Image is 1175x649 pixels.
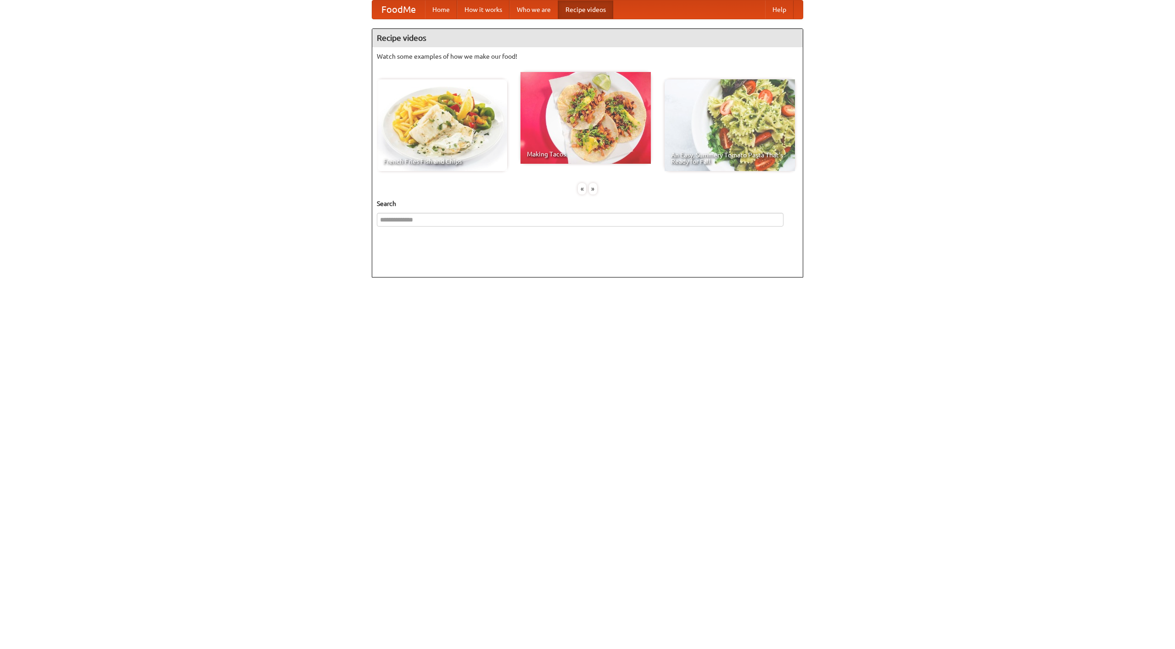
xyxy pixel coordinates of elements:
[589,183,597,194] div: »
[527,151,644,157] span: Making Tacos
[558,0,613,19] a: Recipe videos
[377,52,798,61] p: Watch some examples of how we make our food!
[425,0,457,19] a: Home
[372,29,803,47] h4: Recipe videos
[377,79,507,171] a: French Fries Fish and Chips
[765,0,794,19] a: Help
[372,0,425,19] a: FoodMe
[520,72,651,164] a: Making Tacos
[671,152,789,165] span: An Easy, Summery Tomato Pasta That's Ready for Fall
[377,199,798,208] h5: Search
[578,183,586,194] div: «
[383,158,501,165] span: French Fries Fish and Chips
[509,0,558,19] a: Who we are
[457,0,509,19] a: How it works
[665,79,795,171] a: An Easy, Summery Tomato Pasta That's Ready for Fall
